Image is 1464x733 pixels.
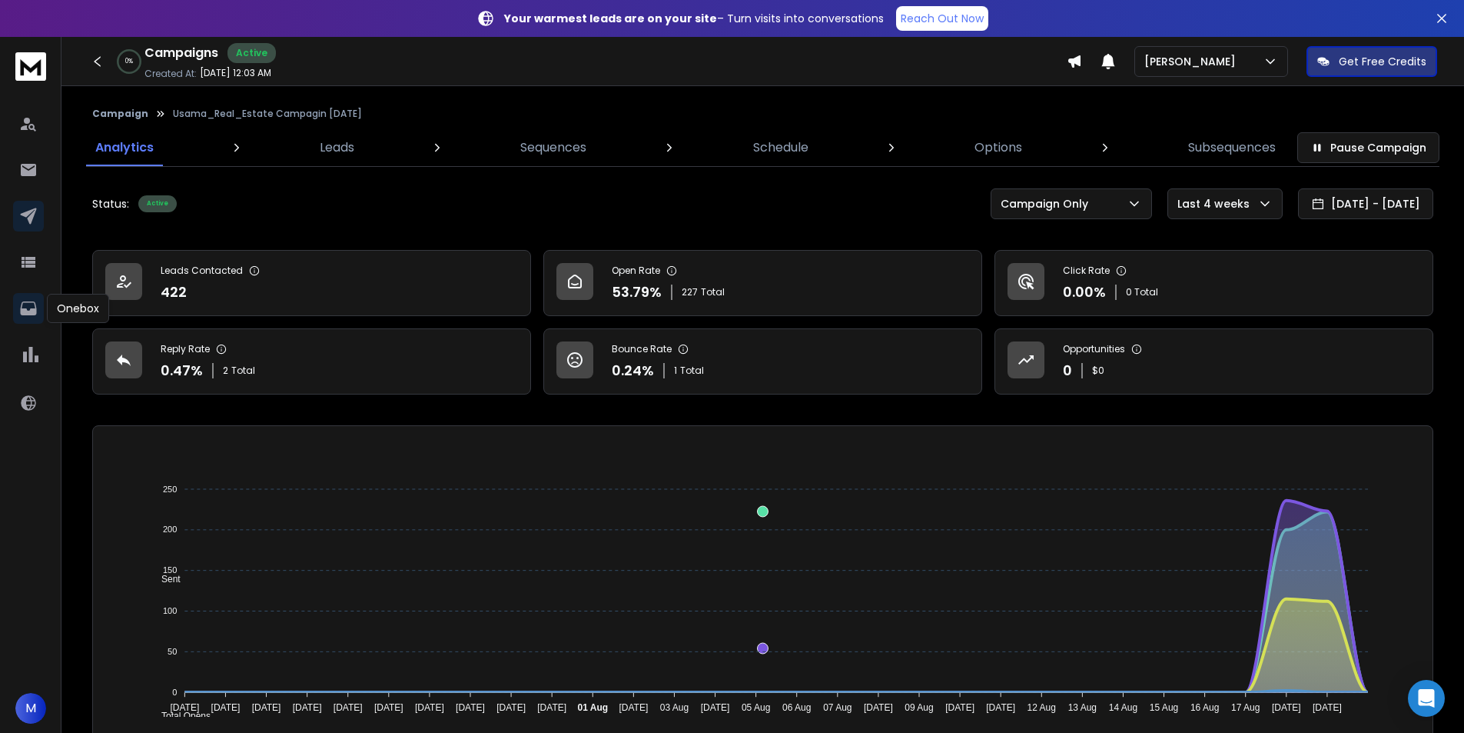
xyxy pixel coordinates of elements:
[310,129,364,166] a: Leads
[1027,702,1056,713] tspan: 12 Aug
[161,282,187,303] p: 422
[504,11,717,26] strong: Your warmest leads are on your site
[1298,188,1433,219] button: [DATE] - [DATE]
[619,702,648,713] tspan: [DATE]
[1188,138,1276,157] p: Subsequences
[680,365,704,377] span: Total
[334,702,363,713] tspan: [DATE]
[47,294,109,323] div: Onebox
[994,328,1433,395] a: Opportunities0$0
[92,328,531,395] a: Reply Rate0.47%2Total
[701,702,730,713] tspan: [DATE]
[612,360,654,381] p: 0.24 %
[223,365,228,377] span: 2
[504,11,884,26] p: – Turn visits into conversations
[511,129,596,166] a: Sequences
[150,711,211,721] span: Total Opens
[95,138,154,157] p: Analytics
[577,702,608,713] tspan: 01 Aug
[986,702,1015,713] tspan: [DATE]
[1092,365,1104,377] p: $ 0
[168,647,177,656] tspan: 50
[994,250,1433,316] a: Click Rate0.00%0 Total
[15,693,46,724] button: M
[163,606,177,615] tspan: 100
[172,688,177,697] tspan: 0
[864,702,893,713] tspan: [DATE]
[231,365,255,377] span: Total
[320,138,354,157] p: Leads
[1231,702,1260,713] tspan: 17 Aug
[1408,680,1445,717] div: Open Intercom Messenger
[905,702,933,713] tspan: 09 Aug
[701,286,725,298] span: Total
[1313,702,1342,713] tspan: [DATE]
[612,282,662,303] p: 53.79 %
[86,129,163,166] a: Analytics
[1272,702,1301,713] tspan: [DATE]
[1190,702,1219,713] tspan: 16 Aug
[945,702,974,713] tspan: [DATE]
[1126,286,1158,298] p: 0 Total
[161,343,210,355] p: Reply Rate
[674,365,677,377] span: 1
[612,343,672,355] p: Bounce Rate
[150,574,181,585] span: Sent
[744,129,818,166] a: Schedule
[537,702,566,713] tspan: [DATE]
[1306,46,1437,77] button: Get Free Credits
[163,525,177,535] tspan: 200
[173,108,362,120] p: Usama_Real_Estate Campagin [DATE]
[1068,702,1097,713] tspan: 13 Aug
[92,196,129,212] p: Status:
[1179,129,1285,166] a: Subsequences
[612,265,660,277] p: Open Rate
[496,702,526,713] tspan: [DATE]
[896,6,988,31] a: Reach Out Now
[682,286,698,298] span: 227
[374,702,403,713] tspan: [DATE]
[753,138,808,157] p: Schedule
[170,702,199,713] tspan: [DATE]
[144,44,218,62] h1: Campaigns
[92,250,531,316] a: Leads Contacted422
[1063,360,1072,381] p: 0
[293,702,322,713] tspan: [DATE]
[1339,54,1426,69] p: Get Free Credits
[543,328,982,395] a: Bounce Rate0.24%1Total
[415,702,444,713] tspan: [DATE]
[1109,702,1137,713] tspan: 14 Aug
[163,565,177,575] tspan: 150
[1063,265,1110,277] p: Click Rate
[200,67,271,79] p: [DATE] 12:03 AM
[252,702,281,713] tspan: [DATE]
[1001,196,1094,212] p: Campaign Only
[456,702,485,713] tspan: [DATE]
[965,129,1031,166] a: Options
[1150,702,1178,713] tspan: 15 Aug
[1063,282,1106,303] p: 0.00 %
[823,702,852,713] tspan: 07 Aug
[974,138,1022,157] p: Options
[211,702,241,713] tspan: [DATE]
[543,250,982,316] a: Open Rate53.79%227Total
[520,138,586,157] p: Sequences
[1063,343,1125,355] p: Opportunities
[163,485,177,494] tspan: 250
[15,52,46,81] img: logo
[1297,132,1439,163] button: Pause Campaign
[125,57,133,66] p: 0 %
[161,265,243,277] p: Leads Contacted
[1144,54,1242,69] p: [PERSON_NAME]
[782,702,811,713] tspan: 06 Aug
[901,11,984,26] p: Reach Out Now
[161,360,203,381] p: 0.47 %
[92,108,148,120] button: Campaign
[227,43,276,63] div: Active
[1177,196,1256,212] p: Last 4 weeks
[742,702,770,713] tspan: 05 Aug
[144,68,197,80] p: Created At:
[660,702,689,713] tspan: 03 Aug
